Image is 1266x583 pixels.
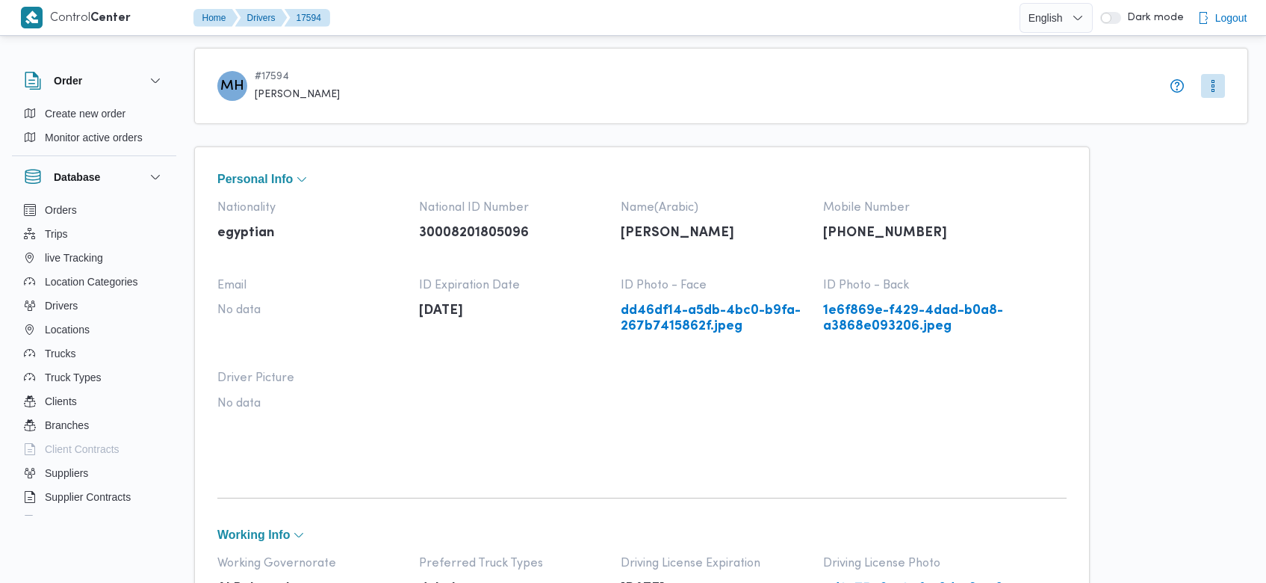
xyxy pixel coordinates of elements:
[54,72,82,90] h3: Order
[18,437,170,461] button: Client Contracts
[18,198,170,222] button: Orders
[18,413,170,437] button: Branches
[18,126,170,149] button: Monitor active orders
[217,173,293,185] span: Personal Info
[217,71,247,101] div: Mahmood Hamdi Qtb Alsaid Ghanm
[45,488,131,506] span: Supplier Contracts
[45,464,88,482] span: Suppliers
[45,297,78,315] span: Drivers
[45,129,143,146] span: Monitor active orders
[18,318,170,342] button: Locations
[217,303,404,317] span: No data
[54,168,100,186] h3: Database
[823,279,1010,292] span: ID Photo - Back
[1121,12,1184,24] span: Dark mode
[18,461,170,485] button: Suppliers
[1168,77,1186,95] button: info
[823,303,1010,334] a: 1e6f869e-f429-4dad-b0a8-a3868e093206.jpeg
[419,226,606,241] p: 30008201805096
[45,321,90,339] span: Locations
[255,71,340,83] span: # 17594
[285,9,330,27] button: 17594
[18,509,170,533] button: Devices
[12,198,176,522] div: Database
[217,226,404,241] p: egyptian
[45,392,77,410] span: Clients
[217,371,404,385] span: Driver Picture
[217,529,1067,541] button: Working Info
[621,557,807,570] span: Driving License Expiration
[217,397,404,410] span: No data
[21,7,43,28] img: X8yXhbKr1z7QwAAAABJRU5ErkJggg==
[235,9,288,27] button: Drivers
[1191,3,1253,33] button: Logout
[18,389,170,413] button: Clients
[90,13,131,24] b: Center
[24,168,164,186] button: Database
[18,485,170,509] button: Supplier Contracts
[419,279,606,292] span: ID Expiration Date
[621,303,807,334] a: dd46df14-a5db-4bc0-b9fa-267b7415862f.jpeg
[823,226,1010,241] p: [PHONE_NUMBER]
[823,201,1010,215] span: Mobile Number
[18,294,170,318] button: Drivers
[45,249,103,267] span: live Tracking
[1201,74,1225,98] button: More
[45,273,138,291] span: Location Categories
[255,89,340,101] span: [PERSON_NAME]
[18,270,170,294] button: Location Categories
[621,201,807,215] span: Name(Arabic)
[220,71,244,101] span: MH
[24,72,164,90] button: Order
[193,9,238,27] button: Home
[217,557,404,570] span: Working Governorate
[18,365,170,389] button: Truck Types
[45,512,82,530] span: Devices
[45,345,75,363] span: Trucks
[419,201,606,215] span: National ID Number
[621,226,807,241] p: [PERSON_NAME]
[18,246,170,270] button: live Tracking
[18,102,170,126] button: Create new order
[45,416,89,434] span: Branches
[217,201,404,215] span: Nationality
[45,201,77,219] span: Orders
[45,105,125,123] span: Create new order
[217,189,1067,471] div: Personal Info
[823,557,1010,570] span: Driving License Photo
[45,368,101,386] span: Truck Types
[621,279,807,292] span: ID Photo - Face
[18,342,170,365] button: Trucks
[217,279,404,292] span: Email
[45,440,120,458] span: Client Contracts
[12,102,176,155] div: Order
[217,173,1067,185] button: Personal Info
[1215,9,1247,27] span: Logout
[419,557,606,570] span: Preferred Truck Types
[217,529,290,541] span: Working Info
[18,222,170,246] button: Trips
[419,303,606,319] p: [DATE]
[45,225,68,243] span: Trips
